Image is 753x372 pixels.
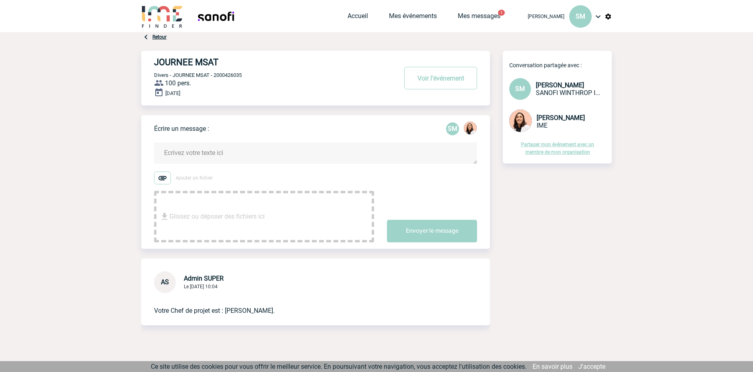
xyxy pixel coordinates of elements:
a: J'accepte [578,363,605,370]
span: SM [515,85,525,93]
span: [DATE] [165,90,180,96]
img: IME-Finder [141,5,183,28]
span: [PERSON_NAME] [528,14,564,19]
button: Voir l'événement [404,67,477,89]
img: file_download.svg [160,212,169,221]
span: [PERSON_NAME] [536,81,584,89]
span: Divers - JOURNEE MSAT - 2000426035 [154,72,242,78]
button: 1 [498,10,505,16]
span: Ce site utilise des cookies pour vous offrir le meilleur service. En poursuivant votre navigation... [151,363,527,370]
span: [PERSON_NAME] [537,114,585,122]
h4: JOURNEE MSAT [154,57,373,67]
img: 129834-0.png [509,110,532,132]
a: Mes messages [458,12,500,23]
span: IME [537,122,547,129]
button: Envoyer le message [387,220,477,242]
span: Le [DATE] 10:04 [184,284,218,289]
p: SM [446,122,459,135]
img: 129834-0.png [464,122,477,134]
div: Melissa NOBLET [464,122,477,136]
span: AS [161,278,169,286]
a: Mes événements [389,12,437,23]
span: Admin SUPER [184,275,224,282]
p: Votre Chef de projet est : [PERSON_NAME]. [154,293,455,316]
a: Retour [152,34,167,40]
p: Conversation partagée avec : [509,62,612,68]
span: SANOFI WINTHROP INDUSTRIE [536,89,600,97]
span: Glissez ou déposer des fichiers ici [169,196,265,237]
a: Partager mon événement avec un membre de mon organisation [521,142,594,155]
span: SM [576,12,585,20]
span: Ajouter un fichier [176,175,213,181]
span: 100 pers. [165,79,191,87]
a: En savoir plus [533,363,572,370]
div: Sandra MARIN [446,122,459,135]
p: Écrire un message : [154,125,209,132]
a: Accueil [348,12,368,23]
